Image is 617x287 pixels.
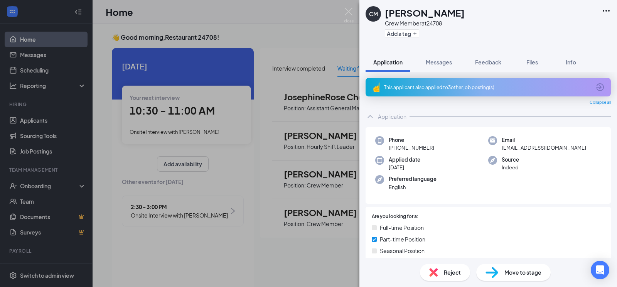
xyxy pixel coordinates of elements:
span: Preferred language [389,175,437,183]
span: Email [502,136,586,144]
span: Collapse all [590,100,611,106]
span: Seasonal Position [380,246,425,255]
span: [PHONE_NUMBER] [389,144,434,152]
span: Files [526,59,538,66]
button: PlusAdd a tag [385,29,419,37]
span: Feedback [475,59,501,66]
div: Open Intercom Messenger [591,261,609,279]
span: Messages [426,59,452,66]
span: Move to stage [504,268,541,277]
span: Source [502,156,519,164]
div: Crew Member at 24708 [385,19,465,27]
span: [DATE] [389,164,420,171]
div: CM [369,10,378,18]
span: Applied date [389,156,420,164]
svg: Ellipses [602,6,611,15]
span: [EMAIL_ADDRESS][DOMAIN_NAME] [502,144,586,152]
span: English [389,183,437,191]
span: Phone [389,136,434,144]
span: Part-time Position [380,235,425,243]
span: Indeed [502,164,519,171]
div: This applicant also applied to 3 other job posting(s) [384,84,591,91]
svg: ChevronUp [366,112,375,121]
div: Application [378,113,406,120]
span: Reject [444,268,461,277]
span: Info [566,59,576,66]
svg: Plus [413,31,417,36]
h1: [PERSON_NAME] [385,6,465,19]
svg: ArrowCircle [595,83,605,92]
span: Application [373,59,403,66]
span: Are you looking for a: [372,213,418,220]
span: Full-time Position [380,223,424,232]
